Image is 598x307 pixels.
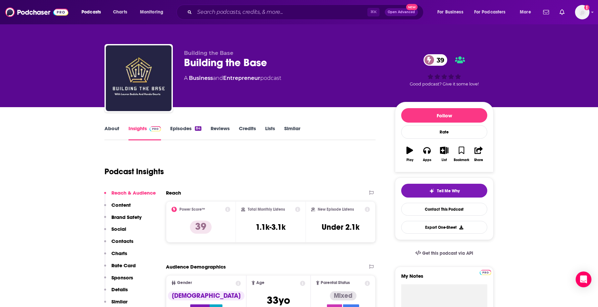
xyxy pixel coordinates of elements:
[109,7,131,17] a: Charts
[213,75,223,81] span: and
[256,222,286,232] h3: 1.1k-3.1k
[367,8,379,16] span: ⌘ K
[111,250,127,256] p: Charts
[321,281,350,285] span: Parental Status
[104,190,156,202] button: Reach & Audience
[104,238,133,250] button: Contacts
[474,158,483,162] div: Share
[410,245,478,261] a: Get this podcast via API
[104,125,119,140] a: About
[422,250,473,256] span: Get this podcast via API
[406,158,413,162] div: Play
[170,125,201,140] a: Episodes84
[385,8,418,16] button: Open AdvancedNew
[442,158,447,162] div: List
[111,262,136,269] p: Rate Card
[515,7,539,17] button: open menu
[104,286,128,298] button: Details
[166,264,226,270] h2: Audience Demographics
[111,298,127,305] p: Similar
[111,190,156,196] p: Reach & Audience
[223,75,260,81] a: Entrepreneur
[256,281,264,285] span: Age
[330,291,356,300] div: Mixed
[410,82,479,86] span: Good podcast? Give it some love!
[248,207,285,212] h2: Total Monthly Listens
[575,5,589,19] span: Logged in as kindrieri
[104,202,131,214] button: Content
[81,8,101,17] span: Podcasts
[184,50,233,56] span: Building the Base
[239,125,256,140] a: Credits
[401,108,487,123] button: Follow
[111,238,133,244] p: Contacts
[429,188,434,194] img: tell me why sparkle
[104,274,133,287] button: Sponsors
[401,221,487,234] button: Export One-Sheet
[437,8,463,17] span: For Business
[77,7,109,17] button: open menu
[104,250,127,262] button: Charts
[480,270,491,275] img: Podchaser Pro
[104,167,164,177] h1: Podcast Insights
[166,190,181,196] h2: Reach
[168,291,244,300] div: [DEMOGRAPHIC_DATA]
[584,5,589,10] svg: Add a profile image
[189,75,213,81] a: Business
[190,221,212,234] p: 39
[135,7,172,17] button: open menu
[149,126,161,131] img: Podchaser Pro
[437,188,460,194] span: Tell Me Why
[104,226,126,238] button: Social
[401,273,487,284] label: My Notes
[575,5,589,19] button: Show profile menu
[430,54,448,66] span: 39
[140,8,163,17] span: Monitoring
[111,202,131,208] p: Content
[470,142,487,166] button: Share
[267,294,290,307] span: 33 yo
[322,222,359,232] h3: Under 2.1k
[395,50,494,91] div: 39Good podcast? Give it some love!
[540,7,552,18] a: Show notifications dropdown
[454,158,469,162] div: Bookmark
[424,54,448,66] a: 39
[401,184,487,198] button: tell me why sparkleTell Me Why
[401,125,487,139] div: Rate
[423,158,431,162] div: Apps
[177,281,192,285] span: Gender
[401,203,487,216] a: Contact This Podcast
[104,262,136,274] button: Rate Card
[111,214,142,220] p: Brand Safety
[418,142,435,166] button: Apps
[128,125,161,140] a: InsightsPodchaser Pro
[111,286,128,293] p: Details
[284,125,300,140] a: Similar
[195,7,367,17] input: Search podcasts, credits, & more...
[557,7,567,18] a: Show notifications dropdown
[318,207,354,212] h2: New Episode Listens
[470,7,515,17] button: open menu
[111,226,126,232] p: Social
[474,8,506,17] span: For Podcasters
[184,74,281,82] div: A podcast
[111,274,133,281] p: Sponsors
[265,125,275,140] a: Lists
[388,11,415,14] span: Open Advanced
[106,45,172,111] img: Building the Base
[211,125,230,140] a: Reviews
[195,126,201,131] div: 84
[5,6,68,18] img: Podchaser - Follow, Share and Rate Podcasts
[436,142,453,166] button: List
[576,272,591,287] div: Open Intercom Messenger
[183,5,430,20] div: Search podcasts, credits, & more...
[113,8,127,17] span: Charts
[453,142,470,166] button: Bookmark
[575,5,589,19] img: User Profile
[104,214,142,226] button: Brand Safety
[433,7,471,17] button: open menu
[520,8,531,17] span: More
[480,269,491,275] a: Pro website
